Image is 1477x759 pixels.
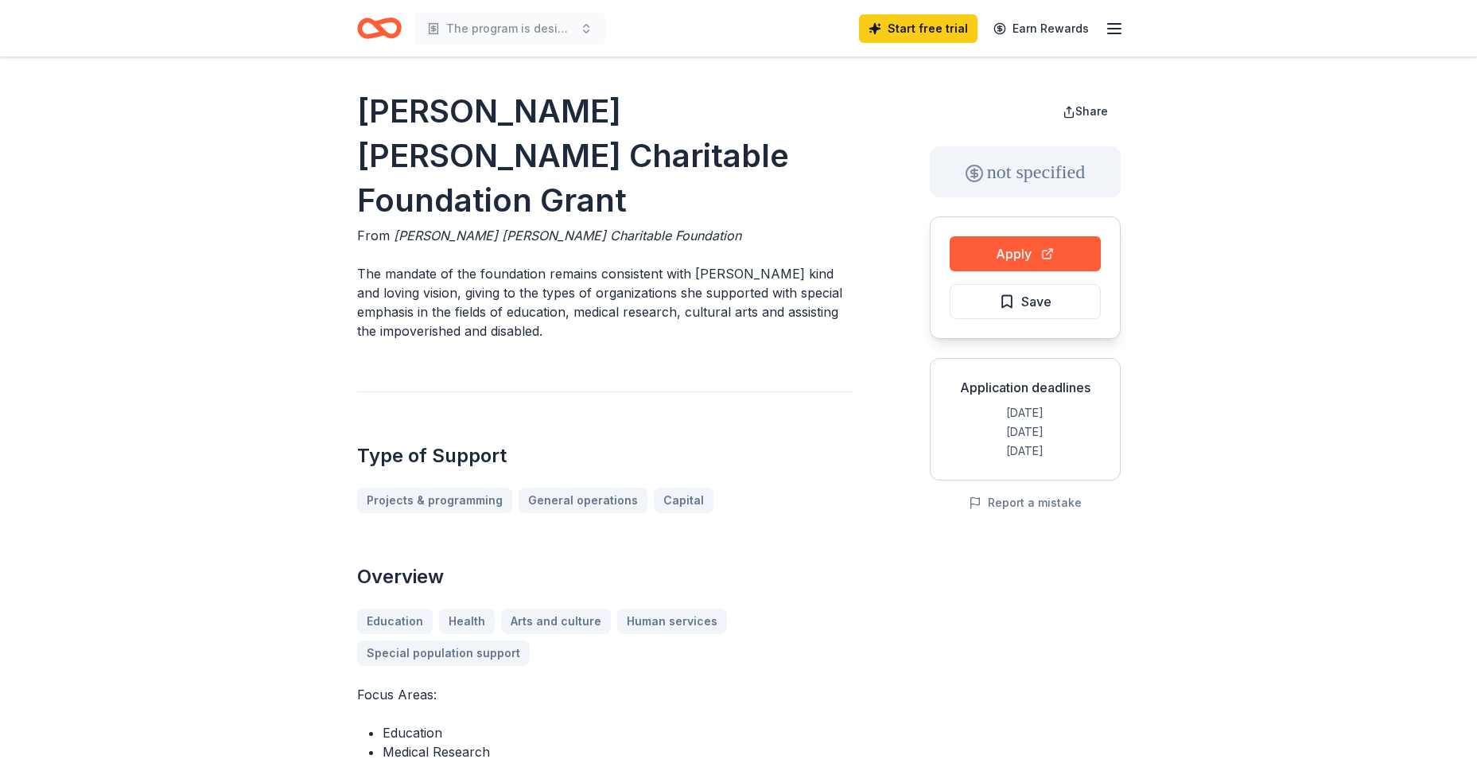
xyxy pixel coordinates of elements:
button: The program is designed to promote [MEDICAL_DATA] participation and encourage healthy behavior du... [414,13,605,45]
a: Projects & programming [357,488,512,513]
p: The mandate of the foundation remains consistent with [PERSON_NAME] kind and loving vision, givin... [357,264,853,341]
span: Save [1021,291,1051,312]
button: Share [1050,95,1121,127]
li: Education [383,723,853,742]
h1: [PERSON_NAME] [PERSON_NAME] Charitable Foundation Grant [357,89,853,223]
div: not specified [930,146,1121,197]
button: Report a mistake [969,493,1082,512]
div: [DATE] [943,422,1107,442]
p: Focus Areas: [357,685,853,704]
span: [PERSON_NAME] [PERSON_NAME] Charitable Foundation [394,228,741,243]
a: Capital [654,488,713,513]
div: [DATE] [943,442,1107,461]
div: [DATE] [943,403,1107,422]
div: Application deadlines [943,378,1107,397]
a: Home [357,10,402,47]
h2: Overview [357,564,853,590]
button: Save [950,284,1101,319]
a: General operations [519,488,647,513]
span: Share [1075,104,1108,118]
button: Apply [950,236,1101,271]
a: Earn Rewards [984,14,1098,43]
span: The program is designed to promote [MEDICAL_DATA] participation and encourage healthy behavior du... [446,19,573,38]
div: From [357,226,853,245]
a: Start free trial [859,14,978,43]
h2: Type of Support [357,443,853,469]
